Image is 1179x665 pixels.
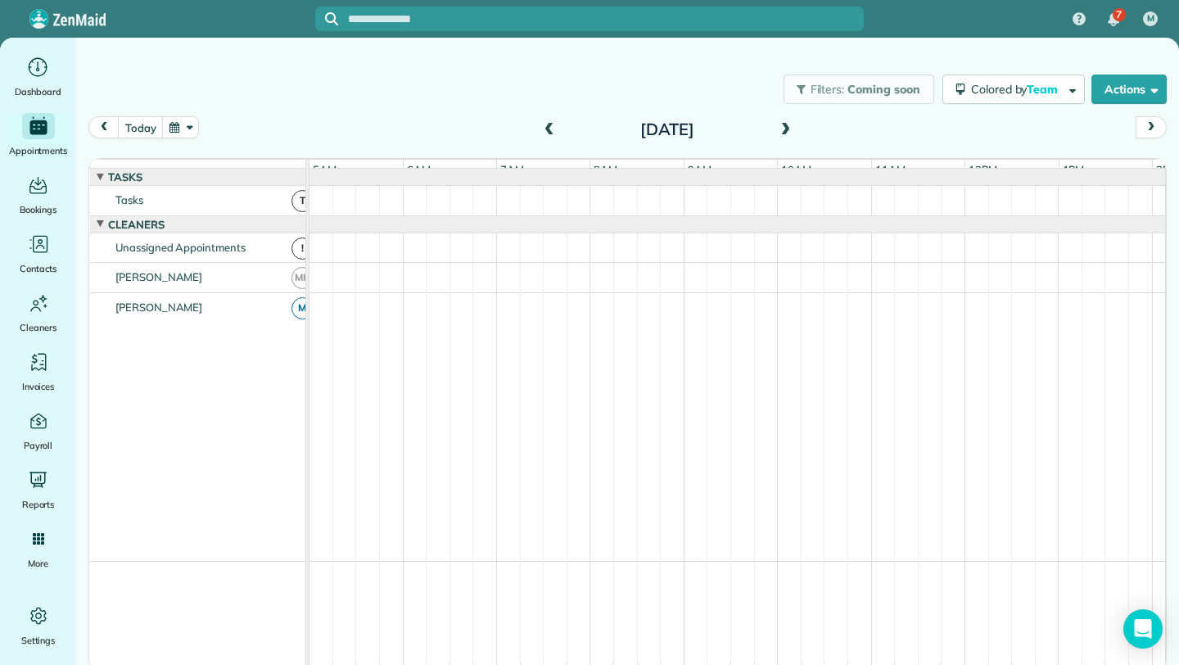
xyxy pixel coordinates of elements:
[7,172,70,218] a: Bookings
[118,116,163,138] button: today
[20,319,56,336] span: Cleaners
[497,163,527,176] span: 7am
[811,82,845,97] span: Filters:
[872,163,909,176] span: 11am
[24,437,53,454] span: Payroll
[309,163,340,176] span: 5am
[565,120,770,138] h2: [DATE]
[778,163,815,176] span: 10am
[22,378,55,395] span: Invoices
[1027,82,1060,97] span: Team
[105,218,168,231] span: Cleaners
[971,82,1064,97] span: Colored by
[315,12,338,25] button: Focus search
[105,170,146,183] span: Tasks
[7,231,70,277] a: Contacts
[291,267,314,289] span: MH
[1123,609,1163,649] div: Open Intercom Messenger
[15,84,61,100] span: Dashboard
[7,408,70,454] a: Payroll
[965,163,1001,176] span: 12pm
[291,237,314,260] span: !
[88,116,120,138] button: prev
[1096,2,1131,38] div: 7 unread notifications
[20,201,57,218] span: Bookings
[7,349,70,395] a: Invoices
[291,297,314,319] span: M
[1136,116,1167,138] button: next
[7,603,70,649] a: Settings
[9,142,68,159] span: Appointments
[112,301,206,314] span: [PERSON_NAME]
[1091,75,1167,104] button: Actions
[590,163,621,176] span: 8am
[7,467,70,513] a: Reports
[7,54,70,100] a: Dashboard
[291,190,314,212] span: T
[1116,8,1122,21] span: 7
[942,75,1085,104] button: Colored byTeam
[21,632,56,649] span: Settings
[20,260,56,277] span: Contacts
[1147,12,1154,25] span: M
[325,12,338,25] svg: Focus search
[7,113,70,159] a: Appointments
[1059,163,1088,176] span: 1pm
[112,270,206,283] span: [PERSON_NAME]
[112,241,249,254] span: Unassigned Appointments
[7,290,70,336] a: Cleaners
[684,163,715,176] span: 9am
[22,496,55,513] span: Reports
[847,82,921,97] span: Coming soon
[404,163,434,176] span: 6am
[112,193,147,206] span: Tasks
[28,555,48,572] span: More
